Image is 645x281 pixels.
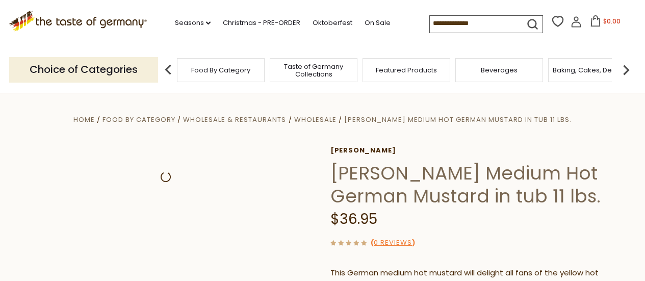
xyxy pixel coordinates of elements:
a: Beverages [481,66,518,74]
a: [PERSON_NAME] Medium Hot German Mustard in tub 11 lbs. [344,115,572,124]
a: On Sale [365,17,391,29]
a: Taste of Germany Collections [273,63,354,78]
img: previous arrow [158,60,178,80]
span: $0.00 [603,17,621,25]
a: Christmas - PRE-ORDER [223,17,300,29]
span: ( ) [371,238,415,247]
a: Home [73,115,95,124]
a: Food By Category [102,115,175,124]
img: next arrow [616,60,636,80]
a: Oktoberfest [313,17,352,29]
a: Baking, Cakes, Desserts [553,66,632,74]
a: [PERSON_NAME] [330,146,629,155]
h1: [PERSON_NAME] Medium Hot German Mustard in tub 11 lbs. [330,162,629,208]
button: $0.00 [584,15,627,31]
span: $36.95 [330,209,377,229]
a: Food By Category [191,66,250,74]
a: Wholesale & Restaurants [183,115,286,124]
p: Choice of Categories [9,57,158,82]
a: 0 Reviews [374,238,412,248]
a: Seasons [175,17,211,29]
a: Wholesale [294,115,337,124]
a: Featured Products [376,66,437,74]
